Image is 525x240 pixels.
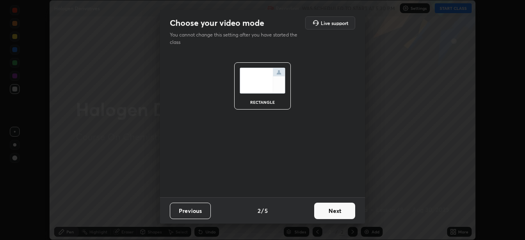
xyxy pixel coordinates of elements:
[170,203,211,219] button: Previous
[240,68,285,94] img: normalScreenIcon.ae25ed63.svg
[170,18,264,28] h2: Choose your video mode
[170,31,303,46] p: You cannot change this setting after you have started the class
[246,100,279,104] div: rectangle
[258,206,260,215] h4: 2
[265,206,268,215] h4: 5
[261,206,264,215] h4: /
[321,21,348,25] h5: Live support
[314,203,355,219] button: Next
